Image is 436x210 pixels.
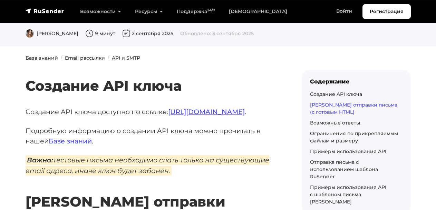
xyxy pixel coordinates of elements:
sup: 24/7 [207,8,215,12]
img: Время чтения [85,29,94,38]
a: Ограничения по прикрепляемым файлам и размеру [310,130,398,144]
a: Ресурсы [128,4,170,19]
a: Примеры использования API [310,148,386,154]
span: 2 сентября 2025 [122,30,173,37]
img: Дата публикации [122,29,130,38]
a: Примеры использования API с шаблоном письма [PERSON_NAME] [310,184,386,205]
a: [PERSON_NAME] отправки письма (с готовым HTML) [310,102,397,115]
a: [DEMOGRAPHIC_DATA] [222,4,294,19]
p: Создание API ключа доступно по ссылке: . [26,107,280,117]
h2: Создание API ключа [26,57,280,94]
a: Возможности [73,4,128,19]
a: Создание API ключа [310,91,362,97]
a: Базе знаний [49,137,92,145]
a: [URL][DOMAIN_NAME] [168,108,245,116]
em: тестовые письма необходимо слать только на существующие email адреса, иначе ключ будет забанен. [26,155,269,176]
strong: Важно: [27,156,53,164]
nav: breadcrumb [21,54,415,62]
span: 9 минут [85,30,115,37]
a: Регистрация [362,4,411,19]
a: API и SMTP [112,55,140,61]
p: Подробную информацию о создании API ключа можно прочитать в нашей . [26,126,280,147]
a: Войти [329,4,359,18]
a: Поддержка24/7 [170,4,222,19]
a: Отправка письма с использованием шаблона RuSender [310,159,378,180]
a: База знаний [26,55,58,61]
span: [PERSON_NAME] [26,30,78,37]
div: Содержание [310,78,403,85]
img: RuSender [26,8,64,14]
a: Возможные ответы [310,120,360,126]
a: Email рассылки [65,55,105,61]
span: Обновлено: 3 сентября 2025 [180,30,254,37]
